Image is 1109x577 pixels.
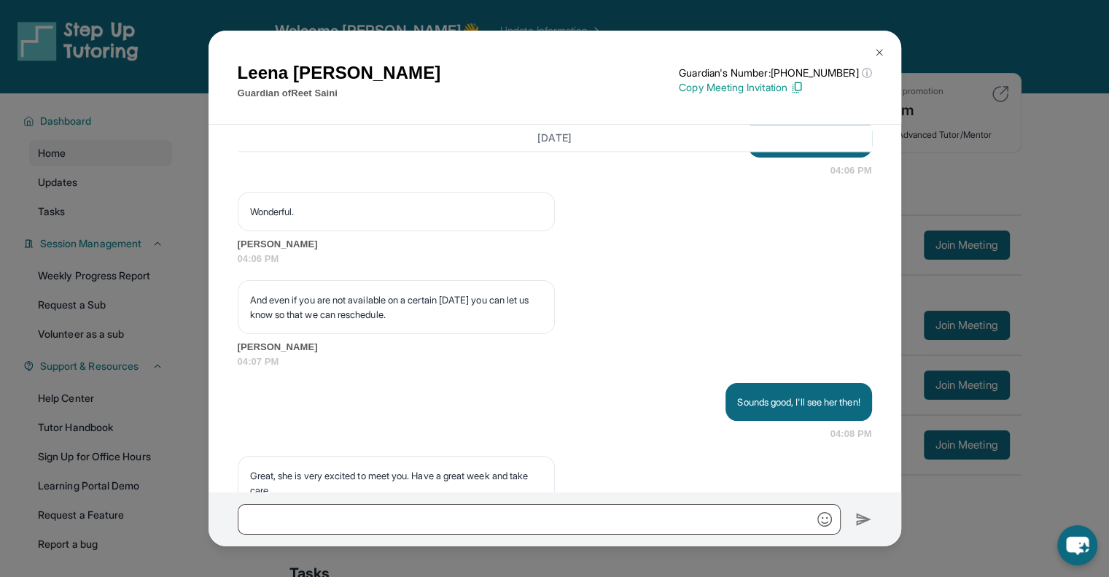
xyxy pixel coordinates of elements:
[250,293,542,322] p: And even if you are not available on a certain [DATE] you can let us know so that we can reschedule.
[238,86,441,101] p: Guardian of Reet Saini
[238,60,441,86] h1: Leena [PERSON_NAME]
[679,66,871,80] p: Guardian's Number: [PHONE_NUMBER]
[1057,525,1097,565] button: chat-button
[238,131,872,145] h3: [DATE]
[238,252,872,266] span: 04:06 PM
[737,395,860,409] p: Sounds good, I'll see her then!
[679,80,871,95] p: Copy Meeting Invitation
[830,163,872,178] span: 04:06 PM
[855,511,872,528] img: Send icon
[830,427,872,441] span: 04:08 PM
[790,81,803,94] img: Copy Icon
[250,204,542,219] p: Wonderful.
[238,340,872,355] span: [PERSON_NAME]
[873,47,885,58] img: Close Icon
[817,512,832,527] img: Emoji
[861,66,871,80] span: ⓘ
[238,355,872,369] span: 04:07 PM
[238,237,872,252] span: [PERSON_NAME]
[250,468,542,497] p: Great, she is very excited to meet you. Have a great week and take care.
